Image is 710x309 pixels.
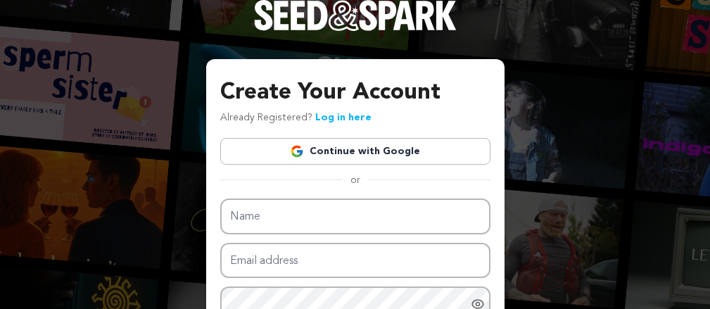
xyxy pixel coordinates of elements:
img: Google logo [290,144,304,158]
a: Log in here [315,113,372,122]
h3: Create Your Account [220,76,490,110]
input: Name [220,198,490,234]
a: Continue with Google [220,138,490,165]
input: Email address [220,243,490,279]
p: Already Registered? [220,110,372,127]
span: or [342,173,369,187]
